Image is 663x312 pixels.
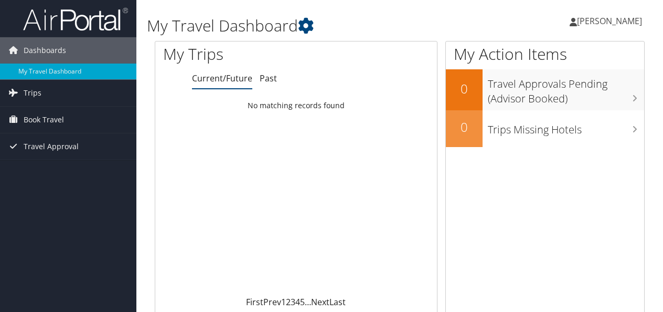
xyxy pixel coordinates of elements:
a: 2 [286,296,291,308]
a: Past [260,72,277,84]
img: airportal-logo.png [23,7,128,32]
h2: 0 [446,118,483,136]
a: Current/Future [192,72,252,84]
h3: Travel Approvals Pending (Advisor Booked) [488,71,644,106]
h1: My Trips [163,43,312,65]
h3: Trips Missing Hotels [488,117,644,137]
td: No matching records found [155,96,437,115]
a: 0Trips Missing Hotels [446,110,644,147]
h2: 0 [446,80,483,98]
span: [PERSON_NAME] [577,15,642,27]
span: Travel Approval [24,133,79,160]
a: 0Travel Approvals Pending (Advisor Booked) [446,69,644,110]
span: Book Travel [24,107,64,133]
a: 1 [281,296,286,308]
a: Next [311,296,329,308]
a: 4 [295,296,300,308]
span: Dashboards [24,37,66,64]
a: 3 [291,296,295,308]
span: … [305,296,311,308]
a: [PERSON_NAME] [570,5,653,37]
a: First [246,296,263,308]
a: Last [329,296,346,308]
a: Prev [263,296,281,308]
a: 5 [300,296,305,308]
h1: My Travel Dashboard [147,15,484,37]
h1: My Action Items [446,43,644,65]
span: Trips [24,80,41,106]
